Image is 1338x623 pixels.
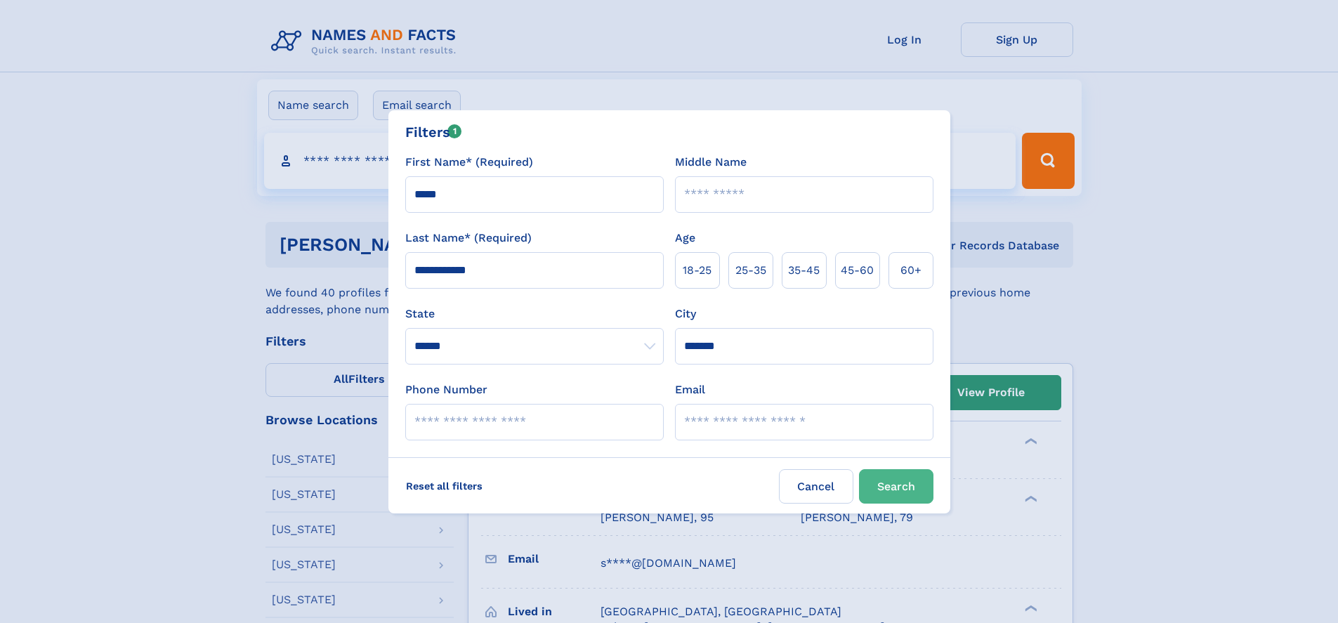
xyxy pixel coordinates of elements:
[675,381,705,398] label: Email
[683,262,711,279] span: 18‑25
[675,154,747,171] label: Middle Name
[779,469,853,504] label: Cancel
[900,262,921,279] span: 60+
[675,306,696,322] label: City
[788,262,820,279] span: 35‑45
[397,469,492,503] label: Reset all filters
[675,230,695,247] label: Age
[841,262,874,279] span: 45‑60
[735,262,766,279] span: 25‑35
[405,306,664,322] label: State
[405,122,462,143] div: Filters
[405,230,532,247] label: Last Name* (Required)
[405,154,533,171] label: First Name* (Required)
[859,469,933,504] button: Search
[405,381,487,398] label: Phone Number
